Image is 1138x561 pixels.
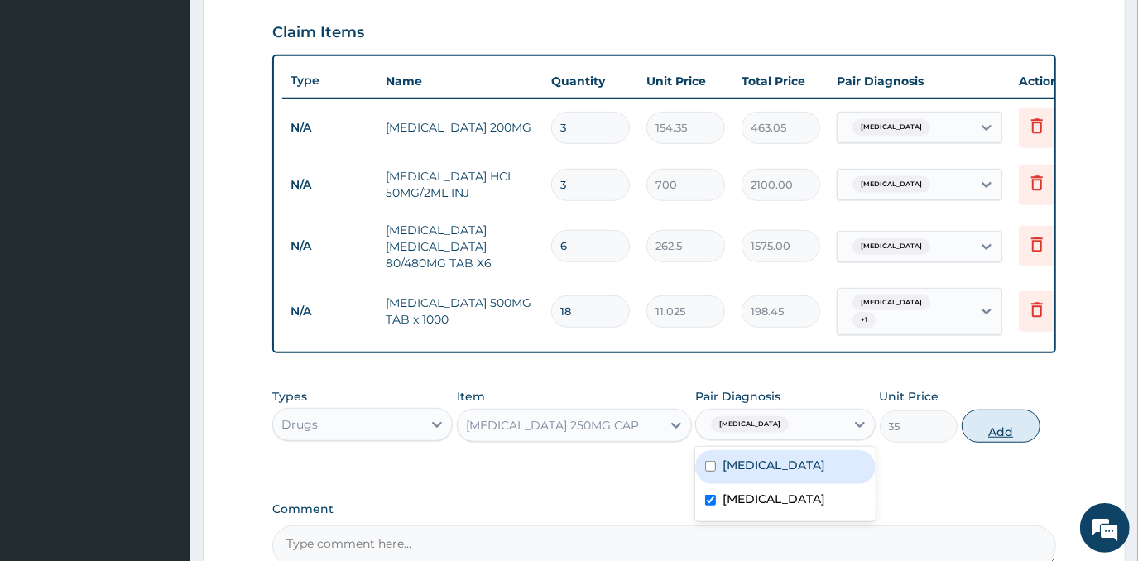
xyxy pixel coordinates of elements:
[852,176,930,193] span: [MEDICAL_DATA]
[880,388,939,405] label: Unit Price
[852,238,930,255] span: [MEDICAL_DATA]
[723,457,825,473] label: [MEDICAL_DATA]
[466,417,639,434] div: [MEDICAL_DATA] 250MG CAP
[695,388,780,405] label: Pair Diagnosis
[377,160,543,209] td: [MEDICAL_DATA] HCL 50MG/2ML INJ
[711,416,789,433] span: [MEDICAL_DATA]
[733,65,828,98] th: Total Price
[852,295,930,311] span: [MEDICAL_DATA]
[377,65,543,98] th: Name
[457,388,485,405] label: Item
[272,390,307,404] label: Types
[723,491,825,507] label: [MEDICAL_DATA]
[272,24,364,42] h3: Claim Items
[377,286,543,336] td: [MEDICAL_DATA] 500MG TAB x 1000
[86,93,278,114] div: Chat with us now
[962,410,1040,443] button: Add
[282,113,377,143] td: N/A
[282,170,377,200] td: N/A
[282,296,377,327] td: N/A
[31,83,67,124] img: d_794563401_company_1708531726252_794563401
[638,65,733,98] th: Unit Price
[271,8,311,48] div: Minimize live chat window
[852,312,876,328] span: + 1
[282,65,377,96] th: Type
[8,380,315,438] textarea: Type your message and hit 'Enter'
[96,172,228,339] span: We're online!
[543,65,638,98] th: Quantity
[377,111,543,144] td: [MEDICAL_DATA] 200MG
[281,416,318,433] div: Drugs
[1011,65,1093,98] th: Actions
[272,502,1055,516] label: Comment
[852,119,930,136] span: [MEDICAL_DATA]
[828,65,1011,98] th: Pair Diagnosis
[282,231,377,261] td: N/A
[377,213,543,280] td: [MEDICAL_DATA] [MEDICAL_DATA] 80/480MG TAB X6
